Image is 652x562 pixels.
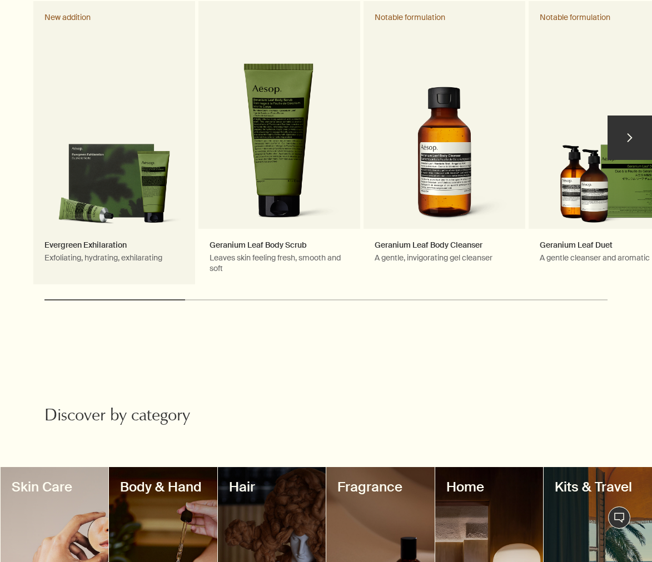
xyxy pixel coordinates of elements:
[364,1,525,285] a: Geranium Leaf Body CleanserA gentle, invigorating gel cleanserGeranium Leaf Body Cleanser 100 mL ...
[608,506,630,529] button: Live Assistance
[33,1,195,285] a: Evergreen ExhilarationExfoliating, hydrating, exhilaratingGeranium Leaf Body Scrub and Geranium L...
[120,478,206,496] h3: Body & Hand
[44,406,232,428] h2: Discover by category
[12,478,98,496] h3: Skin Care
[608,116,652,160] button: next slide
[198,1,360,285] a: Geranium Leaf Body ScrubLeaves skin feeling fresh, smooth and softGeranium Leaf Body Scrub in gre...
[555,478,641,496] h3: Kits & Travel
[229,478,315,496] h3: Hair
[446,478,532,496] h3: Home
[337,478,424,496] h3: Fragrance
